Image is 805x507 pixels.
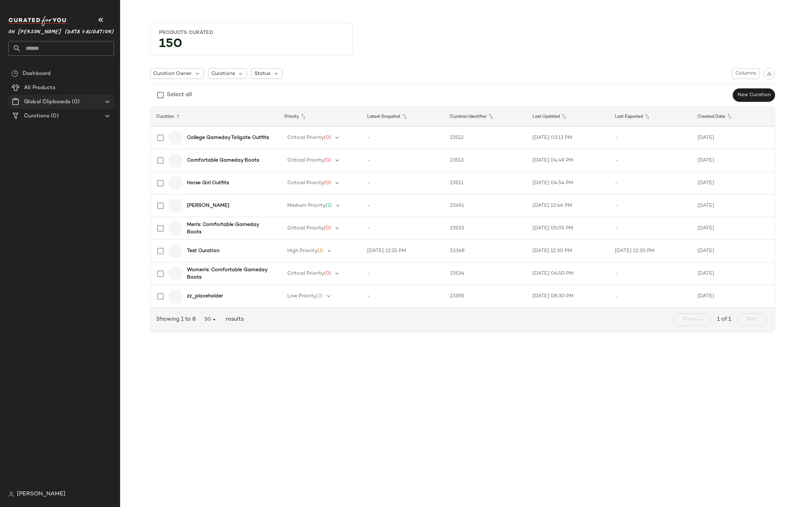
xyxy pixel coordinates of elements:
span: (0) [49,112,58,120]
span: (1) [317,248,323,253]
th: Latest Snapshot [362,107,444,127]
div: 150 [153,39,349,52]
b: Test Curation [187,247,219,255]
span: (0) [324,226,331,231]
td: 23511 [444,172,527,194]
span: (0) [324,180,331,186]
span: All Products [24,84,55,92]
th: Created Date [692,107,775,127]
span: (0) [324,158,331,163]
td: 23491 [444,194,527,217]
td: 23198 [444,285,527,308]
div: Select all [167,91,192,99]
span: Medium Priority [287,203,325,208]
th: Priority [279,107,362,127]
td: - [362,172,444,194]
td: - [609,217,692,240]
td: - [609,127,692,149]
th: Last Exported [609,107,692,127]
img: svg%3e [767,71,772,76]
td: [DATE] 04:54 PM [527,172,610,194]
b: College Gameday Tailgate Outfits [187,134,269,141]
td: [DATE] [692,127,775,149]
td: [DATE] 04:50 PM [527,262,610,285]
span: High Priority [287,248,317,253]
td: 23533 [444,217,527,240]
span: [PERSON_NAME] [17,490,65,499]
td: [DATE] [692,240,775,262]
b: Women's: Comfortable Gameday Boots [187,266,270,281]
span: Critical Priority [287,226,324,231]
th: Curation [151,107,279,127]
th: Last Updated [527,107,610,127]
td: 23513 [444,149,527,172]
img: svg%3e [8,491,14,497]
button: 50 [199,313,223,326]
span: Low Priority [287,293,316,299]
b: Men's: Comfortable Gameday Boots [187,221,270,236]
b: Horse Girl Outfits [187,179,229,187]
td: - [362,149,444,172]
td: [DATE] 12:25 PM [362,240,444,262]
td: 23512 [444,127,527,149]
td: - [362,217,444,240]
span: Critical Priority [287,271,324,276]
button: New Curation [733,88,775,102]
td: - [609,285,692,308]
td: [DATE] [692,149,775,172]
span: Critical Priority [287,158,324,163]
td: [DATE] 03:13 PM [527,127,610,149]
td: [DATE] [692,285,775,308]
b: [PERSON_NAME] [187,202,229,209]
td: [DATE] 12:30 PM [609,240,692,262]
td: [DATE] 05:05 PM [527,217,610,240]
span: Curations [24,112,49,120]
span: results [223,315,244,324]
span: Dashboard [23,70,51,78]
span: 50 [204,316,217,323]
td: - [609,172,692,194]
td: 23534 [444,262,527,285]
td: 23368 [444,240,527,262]
span: 1 of 1 [717,315,731,324]
span: (0) [70,98,79,106]
td: - [609,262,692,285]
td: [DATE] 08:30 PM [527,285,610,308]
b: Comfortable Gameday Boots [187,157,259,164]
span: Curation Owner [153,70,192,77]
img: cfy_white_logo.C9jOOHJF.svg [8,16,69,26]
td: - [609,194,692,217]
span: (3) [316,293,323,299]
img: svg%3e [11,70,18,77]
td: - [362,127,444,149]
th: Curation Identifier [444,107,527,127]
span: Curations [211,70,235,77]
div: Products Curated [159,29,344,36]
td: [DATE] [692,194,775,217]
td: - [362,194,444,217]
td: - [362,285,444,308]
td: [DATE] [692,172,775,194]
span: (2) [325,203,332,208]
span: Status [254,70,270,77]
td: [DATE] 12:46 PM [527,194,610,217]
td: [DATE] 04:49 PM [527,149,610,172]
span: Oh [PERSON_NAME] (Data Validation) [8,24,114,37]
span: (0) [324,271,331,276]
span: Critical Priority [287,135,324,140]
span: New Curation [737,92,771,98]
b: zz_placeholder [187,292,223,300]
td: - [362,262,444,285]
span: Columns [735,71,756,76]
td: [DATE] 12:30 PM [527,240,610,262]
td: [DATE] [692,262,775,285]
span: Showing 1 to 8 [156,315,199,324]
td: - [609,149,692,172]
span: Global Clipboards [24,98,70,106]
span: (0) [324,135,331,140]
button: Columns [732,68,759,79]
span: Critical Priority [287,180,324,186]
td: [DATE] [692,217,775,240]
